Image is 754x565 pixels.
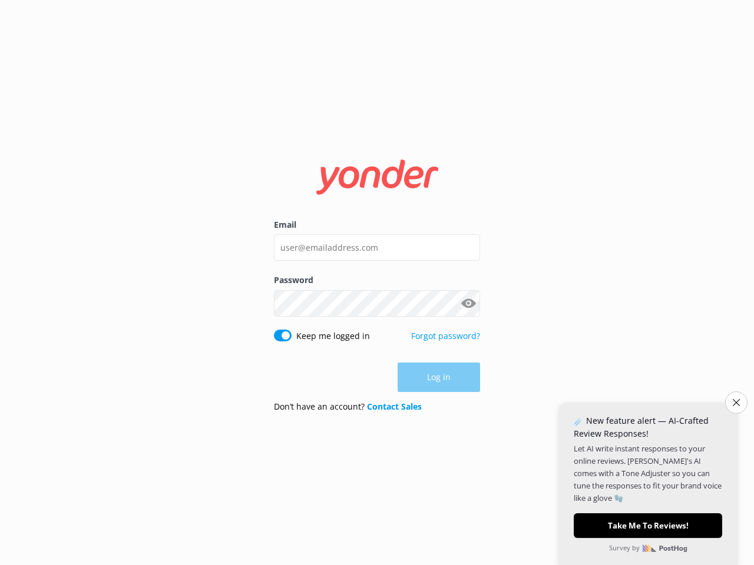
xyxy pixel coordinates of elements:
label: Keep me logged in [296,330,370,343]
label: Email [274,218,480,231]
p: Don’t have an account? [274,400,422,413]
button: Show password [457,291,480,315]
a: Contact Sales [367,401,422,412]
a: Forgot password? [411,330,480,341]
label: Password [274,274,480,287]
input: user@emailaddress.com [274,234,480,261]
